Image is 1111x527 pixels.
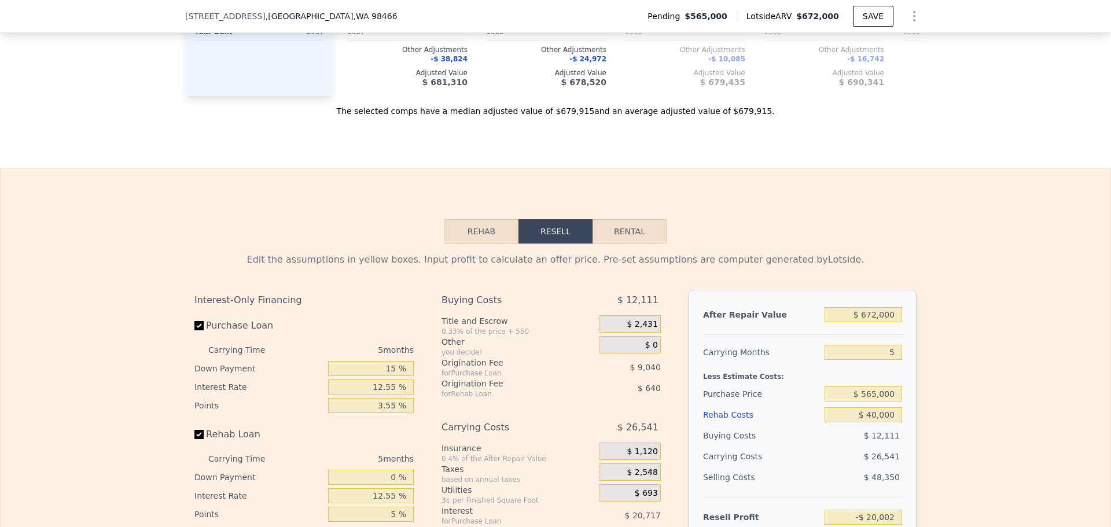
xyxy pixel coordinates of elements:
span: $ 678,520 [561,78,606,87]
span: $ 12,111 [617,290,658,311]
div: Carrying Costs [703,446,775,467]
div: 5 months [288,449,414,468]
span: -$ 10,085 [708,55,745,63]
span: $ 693 [635,488,658,499]
span: $ 2,431 [627,319,657,330]
span: $565,000 [685,10,727,22]
div: 3¢ per Finished Square Foot [442,496,595,505]
span: $ 679,435 [700,78,745,87]
div: Title and Escrow [442,315,595,327]
span: $ 640 [638,384,661,393]
span: $ 26,541 [864,452,900,461]
span: $ 681,310 [422,78,468,87]
div: 0.4% of the After Repair Value [442,454,595,463]
span: Lotside ARV [746,10,796,22]
button: Show Options [903,5,926,28]
div: Points [194,396,323,415]
span: $672,000 [796,12,839,21]
div: Down Payment [194,468,323,487]
span: $ 48,350 [864,473,900,482]
div: Adjusted Value [764,68,884,78]
div: for Rehab Loan [442,389,571,399]
div: Adjusted Value [347,68,468,78]
div: Carrying Time [208,449,284,468]
div: Points [194,505,323,524]
span: $ 690,341 [839,78,884,87]
span: $ 0 [645,340,658,351]
button: Rental [593,219,667,244]
span: $ 26,541 [617,417,658,438]
div: you decide! [442,348,595,357]
div: Taxes [442,463,595,475]
div: Carrying Time [208,341,284,359]
span: $ 20,717 [625,511,661,520]
div: Down Payment [194,359,323,378]
div: Interest [442,505,571,517]
div: Other Adjustments [764,45,884,54]
div: Carrying Costs [442,417,571,438]
button: SAVE [853,6,893,27]
div: for Purchase Loan [442,368,571,378]
button: Rehab [444,219,518,244]
div: Selling Costs [703,467,820,488]
span: $ 9,040 [630,363,660,372]
div: Purchase Price [703,384,820,404]
div: Adjusted Value [625,68,745,78]
div: Other Adjustments [625,45,745,54]
div: Edit the assumptions in yellow boxes. Input profit to calculate an offer price. Pre-set assumptio... [194,253,917,267]
div: Buying Costs [703,425,820,446]
div: Adjusted Value [903,68,1023,78]
button: Resell [518,219,593,244]
div: Origination Fee [442,378,571,389]
div: Carrying Months [703,342,820,363]
span: , WA 98466 [353,12,397,21]
div: Rehab Costs [703,404,820,425]
div: Other Adjustments [347,45,468,54]
label: Rehab Loan [194,424,323,445]
div: After Repair Value [703,304,820,325]
div: 5 months [288,341,414,359]
div: Origination Fee [442,357,571,368]
div: Other [442,336,595,348]
div: for Purchase Loan [442,517,571,526]
div: Other Adjustments [903,45,1023,54]
label: Purchase Loan [194,315,323,336]
span: , [GEOGRAPHIC_DATA] [266,10,398,22]
span: [STREET_ADDRESS] [185,10,266,22]
span: $ 2,548 [627,467,657,478]
span: -$ 16,742 [847,55,884,63]
div: 0.33% of the price + 550 [442,327,595,336]
div: Other Adjustments [486,45,606,54]
span: $ 1,120 [627,447,657,457]
div: The selected comps have a median adjusted value of $679,915 and an average adjusted value of $679... [185,96,926,117]
div: Buying Costs [442,290,571,311]
div: Interest Rate [194,378,323,396]
div: based on annual taxes [442,475,595,484]
div: Interest-Only Financing [194,290,414,311]
div: Interest Rate [194,487,323,505]
input: Rehab Loan [194,430,204,439]
span: $ 12,111 [864,431,900,440]
div: Utilities [442,484,595,496]
div: Less Estimate Costs: [703,363,902,384]
div: Adjusted Value [486,68,606,78]
span: Pending [648,10,685,22]
input: Purchase Loan [194,321,204,330]
div: Insurance [442,443,595,454]
span: -$ 38,824 [431,55,468,63]
span: -$ 24,972 [569,55,606,63]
